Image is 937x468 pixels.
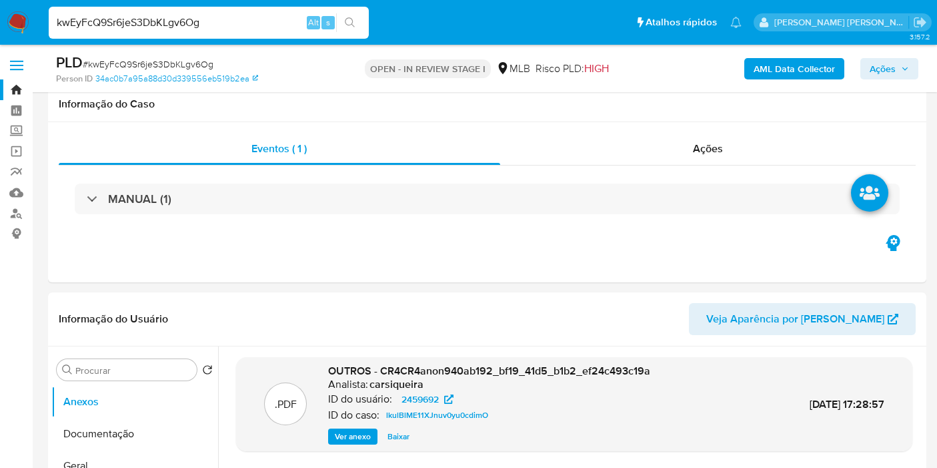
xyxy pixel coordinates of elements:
[386,407,488,423] span: lkulBlME11XJnuv0yu0cdimO
[83,57,213,71] span: # kwEyFcQ9Sr6jeS3DbKLgv6Og
[108,192,171,206] h3: MANUAL (1)
[401,391,439,407] span: 2459692
[810,397,884,412] span: [DATE] 17:28:57
[328,409,379,422] p: ID do caso:
[369,378,423,391] h6: carsiqueira
[62,365,73,375] button: Procurar
[328,429,377,445] button: Ver anexo
[51,386,218,418] button: Anexos
[393,391,461,407] a: 2459692
[584,61,609,76] span: HIGH
[689,303,916,335] button: Veja Aparência por [PERSON_NAME]
[59,97,916,111] h1: Informação do Caso
[326,16,330,29] span: s
[730,17,742,28] a: Notificações
[646,15,717,29] span: Atalhos rápidos
[381,429,416,445] button: Baixar
[860,58,918,79] button: Ações
[693,141,723,156] span: Ações
[706,303,884,335] span: Veja Aparência por [PERSON_NAME]
[381,407,494,423] a: lkulBlME11XJnuv0yu0cdimO
[754,58,835,79] b: AML Data Collector
[51,418,218,450] button: Documentação
[75,184,900,214] div: MANUAL (1)
[744,58,844,79] button: AML Data Collector
[387,430,409,443] span: Baixar
[308,16,319,29] span: Alt
[328,363,650,379] span: OUTROS - CR4CR4anon940ab192_bf19_41d5_b1b2_ef24c493c19a
[774,16,909,29] p: leticia.merlin@mercadolivre.com
[275,397,297,412] p: .PDF
[335,430,371,443] span: Ver anexo
[328,393,392,406] p: ID do usuário:
[496,61,530,76] div: MLB
[328,378,368,391] p: Analista:
[59,312,168,326] h1: Informação do Usuário
[870,58,896,79] span: Ações
[336,13,363,32] button: search-icon
[95,73,258,85] a: 34ac0b7a95a88d30d339556eb519b2ea
[202,365,213,379] button: Retornar ao pedido padrão
[56,73,93,85] b: Person ID
[56,51,83,73] b: PLD
[536,61,609,76] span: Risco PLD:
[913,15,927,29] a: Sair
[251,141,307,156] span: Eventos ( 1 )
[75,365,191,377] input: Procurar
[365,59,491,78] p: OPEN - IN REVIEW STAGE I
[49,14,369,31] input: Pesquise usuários ou casos...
